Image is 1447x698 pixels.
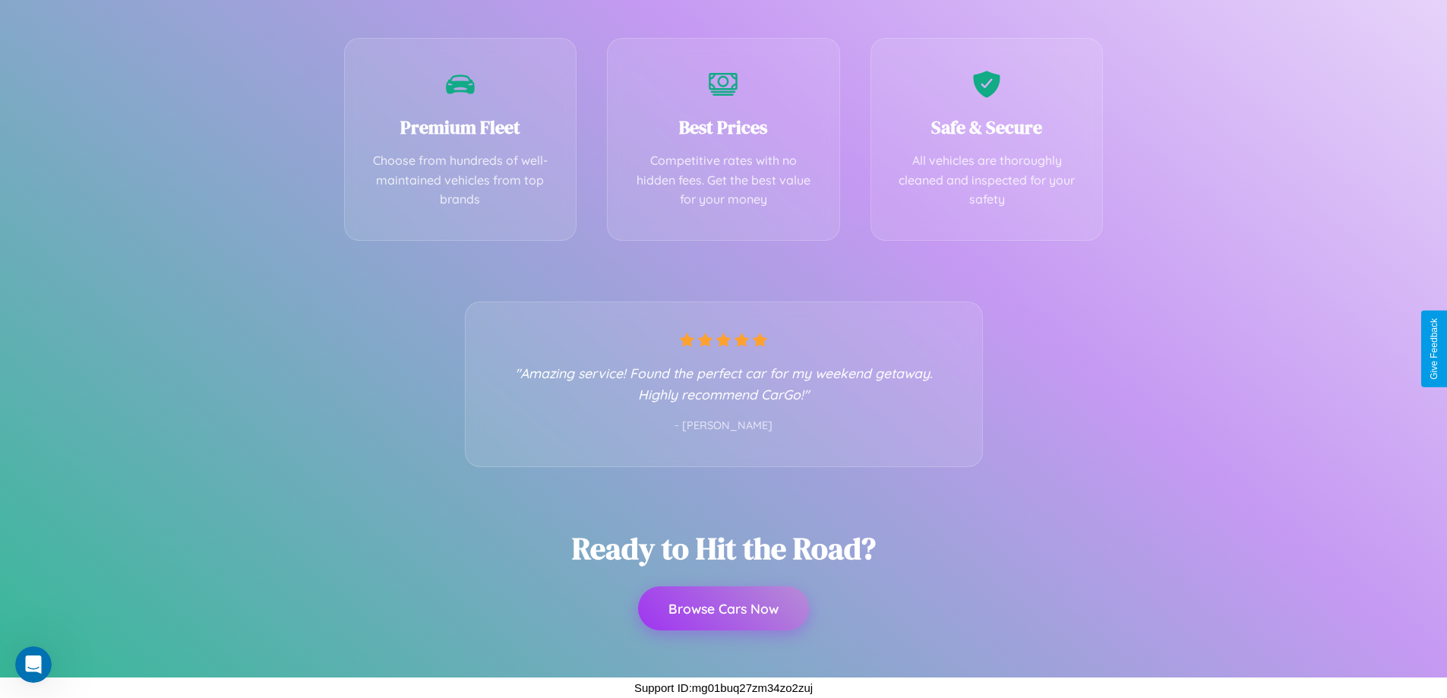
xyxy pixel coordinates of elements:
[572,528,876,569] h2: Ready to Hit the Road?
[368,115,554,140] h3: Premium Fleet
[496,362,952,405] p: "Amazing service! Found the perfect car for my weekend getaway. Highly recommend CarGo!"
[630,115,817,140] h3: Best Prices
[638,586,809,630] button: Browse Cars Now
[1429,318,1439,380] div: Give Feedback
[634,677,813,698] p: Support ID: mg01buq27zm34zo2zuj
[630,151,817,210] p: Competitive rates with no hidden fees. Get the best value for your money
[894,115,1080,140] h3: Safe & Secure
[15,646,52,683] iframe: Intercom live chat
[496,416,952,436] p: - [PERSON_NAME]
[894,151,1080,210] p: All vehicles are thoroughly cleaned and inspected for your safety
[368,151,554,210] p: Choose from hundreds of well-maintained vehicles from top brands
